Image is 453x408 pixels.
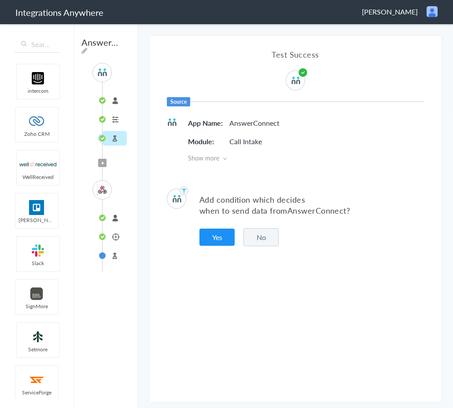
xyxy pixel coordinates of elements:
img: answerconnect-logo.svg [167,117,177,127]
img: signmore-logo.png [18,286,55,301]
span: [PERSON_NAME] [362,7,418,17]
img: serviceforge-icon.png [18,372,55,387]
span: intercom [17,87,59,95]
img: zoho-logo.svg [18,114,55,129]
img: trello.png [18,200,55,215]
span: Show more [188,153,424,162]
h6: Source [167,97,190,106]
button: Yes [199,229,235,246]
span: AnswerConnect [287,205,346,216]
span: Slack [17,259,59,267]
input: Search... [15,36,59,53]
img: webhook.png [97,184,108,195]
img: slack-logo.svg [19,243,57,258]
span: Zoho CRM [15,130,58,138]
h1: Integrations Anywhere [15,6,103,18]
img: wr-logo.svg [19,157,57,172]
p: Call Intake [229,136,262,146]
h5: App Name [188,118,228,128]
p: Add condition which decides when to send data from ? [199,194,424,216]
span: SignMore [15,302,58,310]
img: answerconnect-logo.svg [97,67,108,78]
span: ServiceForge [15,389,58,396]
img: answerconnect-logo.svg [291,75,301,86]
span: WellReceived [17,173,59,181]
p: AnswerConnect [229,118,280,128]
button: No [243,228,279,246]
span: Setmore [17,346,59,353]
span: [PERSON_NAME] [15,216,58,224]
h5: Module [188,136,228,146]
h4: Test Success [167,49,424,60]
img: answerconnect-logo.svg [172,193,182,204]
img: setmoreNew.jpg [19,329,57,344]
img: user.png [427,6,438,17]
img: intercom-logo.svg [19,71,57,86]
